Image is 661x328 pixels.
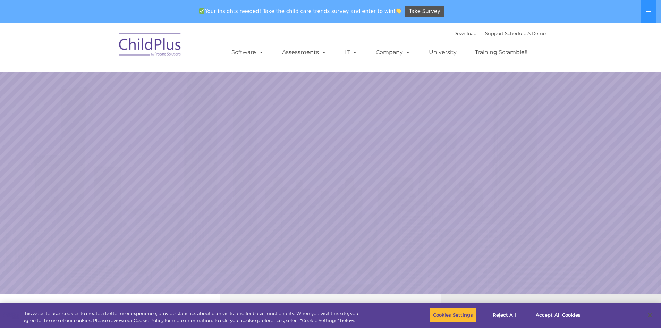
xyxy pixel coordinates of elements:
a: Software [224,45,271,59]
a: University [422,45,464,59]
button: Reject All [483,308,526,322]
a: Assessments [275,45,333,59]
img: ChildPlus by Procare Solutions [116,28,185,63]
span: Phone number [96,74,126,79]
img: 👏 [396,8,401,14]
a: Training Scramble!! [468,45,534,59]
button: Cookies Settings [429,308,477,322]
a: Schedule A Demo [505,31,546,36]
img: ✅ [199,8,204,14]
button: Accept All Cookies [532,308,584,322]
a: Take Survey [405,6,444,18]
a: Company [369,45,417,59]
a: Support [485,31,503,36]
span: Take Survey [409,6,440,18]
a: Download [453,31,477,36]
font: | [453,31,546,36]
a: Learn More [449,220,559,249]
a: IT [338,45,364,59]
span: Last name [96,46,118,51]
button: Close [642,308,658,323]
span: Your insights needed! Take the child care trends survey and enter to win! [196,5,404,18]
div: This website uses cookies to create a better user experience, provide statistics about user visit... [23,310,364,324]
